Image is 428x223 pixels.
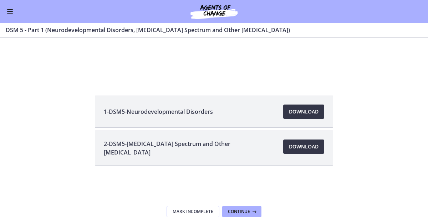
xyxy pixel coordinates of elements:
span: Download [289,107,319,116]
button: Enable menu [6,7,14,16]
span: Continue [228,209,250,214]
span: Mark Incomplete [173,209,213,214]
span: Download [289,142,319,151]
button: Continue [222,206,261,217]
a: Download [283,105,324,119]
img: Agents of Change Social Work Test Prep [171,3,257,20]
a: Download [283,140,324,154]
span: 1-DSM5-Neurodevelopmental Disorders [104,107,213,116]
span: 2-DSM5-[MEDICAL_DATA] Spectrum and Other [MEDICAL_DATA] [104,140,275,157]
h3: DSM 5 - Part 1 (Neurodevelopmental Disorders, [MEDICAL_DATA] Spectrum and Other [MEDICAL_DATA]) [6,26,414,34]
button: Mark Incomplete [167,206,219,217]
